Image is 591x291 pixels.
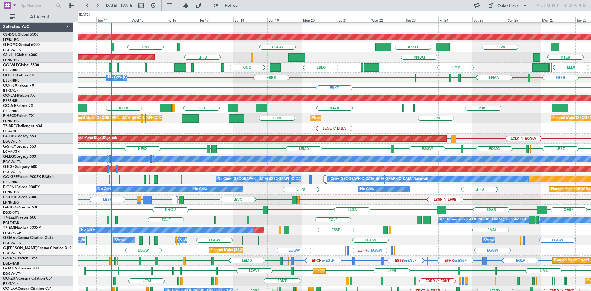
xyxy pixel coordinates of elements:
[3,165,18,169] span: G-KGKG
[218,175,321,184] div: No Crew [GEOGRAPHIC_DATA] ([GEOGRAPHIC_DATA] National)
[210,1,247,10] button: Refresh
[3,246,71,250] a: G-[PERSON_NAME]Cessna Citation XLS
[3,175,18,179] span: OO-GPE
[3,53,37,57] a: CS-JHHGlobal 6000
[267,17,302,22] div: Sun 19
[3,129,17,134] a: LTBA/ISL
[438,17,472,22] div: Fri 24
[3,210,19,215] a: EGSS/STN
[7,12,67,22] button: All Aircraft
[3,170,22,174] a: EGGW/LTN
[105,3,134,8] span: [DATE] - [DATE]
[302,17,336,22] div: Mon 20
[3,124,42,128] a: T7-BREChallenger 604
[3,220,19,225] a: EGLF/FAB
[3,196,16,199] span: CS-DTR
[3,155,36,159] a: G-LEGCLegacy 600
[472,17,507,22] div: Sat 25
[3,257,38,260] a: G-SIRSCitation Excel
[3,84,34,87] a: OO-FSXFalcon 7X
[3,241,22,245] a: EGGW/LTN
[404,17,438,22] div: Thu 23
[3,216,36,220] a: T7-LZZIPraetor 600
[3,139,22,144] a: EGGW/LTN
[3,99,20,103] a: EBBR/BRU
[336,17,370,22] div: Tue 21
[3,281,18,286] a: EBKT/KJK
[3,160,22,164] a: EGGW/LTN
[3,287,52,291] a: OO-LXACessna Citation CJ4
[484,236,495,245] div: Owner
[3,119,19,123] a: LFPB/LBG
[360,185,374,194] div: No Crew
[497,3,518,9] div: Quick Links
[541,17,575,22] div: Mon 27
[98,185,112,194] div: No Crew
[71,134,117,143] div: Planned Maint Riga (Riga Intl)
[3,257,15,260] span: G-SIRS
[3,38,19,42] a: LFPB/LBG
[3,114,34,118] a: F-HECDFalcon 7X
[3,206,38,209] a: G-ENRGPraetor 600
[72,114,169,123] div: Planned Maint [GEOGRAPHIC_DATA] ([GEOGRAPHIC_DATA])
[3,74,34,77] a: OO-ELKFalcon 8X
[96,17,131,22] div: Tue 14
[3,114,17,118] span: F-HECD
[485,1,531,10] button: Quick Links
[3,216,16,220] span: T7-LZZI
[108,73,211,82] div: No Crew [GEOGRAPHIC_DATA] ([GEOGRAPHIC_DATA] National)
[370,17,404,22] div: Wed 22
[3,185,16,189] span: F-GPNJ
[3,135,16,138] span: LX-TRO
[440,215,540,224] div: A/C Unavailable [GEOGRAPHIC_DATA] ([GEOGRAPHIC_DATA])
[3,271,22,276] a: EGGW/LTN
[3,246,37,250] span: G-[PERSON_NAME]
[3,78,20,83] a: EBBR/BRU
[3,185,40,189] a: F-GPNJFalcon 900EX
[3,206,18,209] span: G-ENRG
[312,114,409,123] div: Planned Maint [GEOGRAPHIC_DATA] ([GEOGRAPHIC_DATA])
[3,236,54,240] a: G-GAALCessna Citation XLS+
[3,155,16,159] span: G-LEGC
[3,145,36,148] a: G-SPCYLegacy 650
[3,33,18,37] span: CS-DOU
[3,175,54,179] a: OO-GPEFalcon 900EX EASy II
[131,17,165,22] div: Wed 15
[3,190,19,195] a: LFPB/LBG
[19,1,54,10] input: Trip Number
[3,68,20,73] a: EBBR/BRU
[3,43,40,47] a: G-FOMOGlobal 6000
[3,48,22,52] a: EGGW/LTN
[3,63,39,67] a: OO-WLPGlobal 5500
[3,104,33,108] a: OO-AIEFalcon 7X
[79,12,90,18] div: [DATE]
[3,149,20,154] a: LGAV/ATH
[233,17,267,22] div: Sat 18
[3,58,19,63] a: LFPB/LBG
[3,267,39,270] a: G-JAGAPhenom 300
[3,200,19,205] a: LFPB/LBG
[3,74,17,77] span: OO-ELK
[219,3,245,8] span: Refresh
[3,43,19,47] span: G-FOMO
[3,226,41,230] a: T7-EMIHawker 900XP
[3,88,18,93] a: EBKT/KJK
[3,135,36,138] a: LX-TROLegacy 650
[211,246,308,255] div: Planned Maint [GEOGRAPHIC_DATA] ([GEOGRAPHIC_DATA])
[3,277,53,281] a: OO-ZUNCessna Citation CJ4
[3,33,38,37] a: CS-DOUGlobal 6500
[3,124,16,128] span: T7-BRE
[3,180,20,184] a: EBBR/BRU
[3,267,17,270] span: G-JAGA
[3,165,37,169] a: G-KGKGLegacy 600
[3,104,16,108] span: OO-AIE
[3,94,18,98] span: OO-LAH
[3,236,17,240] span: G-GAAL
[62,17,96,22] div: Mon 13
[115,236,126,245] div: Owner
[3,94,35,98] a: OO-LAHFalcon 7X
[3,277,18,281] span: OO-ZUN
[3,145,16,148] span: G-SPCY
[3,287,18,291] span: OO-LXA
[199,17,233,22] div: Fri 17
